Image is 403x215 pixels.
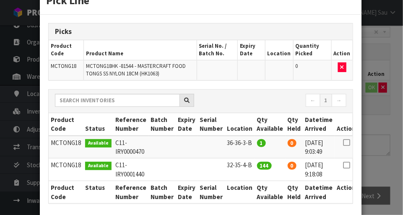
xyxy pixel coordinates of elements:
span: Available [85,162,112,170]
th: Status [83,181,114,203]
td: [DATE] 9:18:08 [303,158,335,181]
th: Location [225,181,255,203]
a: ← [306,94,320,107]
th: Status [83,113,114,136]
th: Serial Number [198,181,225,203]
th: Action [331,40,353,60]
th: Expiry Date [238,40,265,60]
th: Qty Held [286,113,303,136]
span: Available [85,139,112,148]
th: Product Code [49,40,84,60]
span: 1 [257,139,266,147]
span: MCTONG18 [51,62,76,70]
th: Reference Number [114,181,149,203]
th: Product Code [49,181,83,203]
input: Search inventories [55,94,180,107]
th: Reference Number [114,113,149,136]
th: Expiry Date [176,113,198,136]
th: Location [225,113,255,136]
nav: Page navigation [207,94,346,109]
th: Serial Number [198,113,225,136]
th: Expiry Date [176,181,198,203]
th: Qty Held [286,181,303,203]
th: Product Code [49,113,83,136]
h3: Picks [55,28,346,36]
th: Location [265,40,293,60]
td: C11-IRY0000470 [114,136,149,158]
th: Datetime Arrived [303,113,335,136]
td: 32-35-4-B [225,158,255,181]
td: MCTONG18 [49,136,83,158]
td: MCTONG18 [49,158,83,181]
span: 0 [288,139,296,147]
th: Action [335,181,358,203]
td: [DATE] 9:03:49 [303,136,335,158]
th: Batch Number [149,181,176,203]
th: Qty Available [255,113,286,136]
td: 36-36-3-B [225,136,255,158]
th: Qty Available [255,181,286,203]
span: MCTONG18HK -81544 - MASTERCRAFT FOOD TONGS SS NYLON 18CM (HK1063) [86,62,186,77]
th: Datetime Arrived [303,181,335,203]
th: Batch Number [149,113,176,136]
span: 0 [296,62,298,70]
span: 0 [288,162,296,170]
th: Action [335,113,358,136]
th: Serial No. / Batch No. [197,40,237,60]
td: C11-IRY0001440 [114,158,149,181]
a: → [332,94,346,107]
th: Product Name [84,40,197,60]
span: 144 [257,162,272,170]
a: 1 [320,94,332,107]
th: Quantity Picked [293,40,331,60]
